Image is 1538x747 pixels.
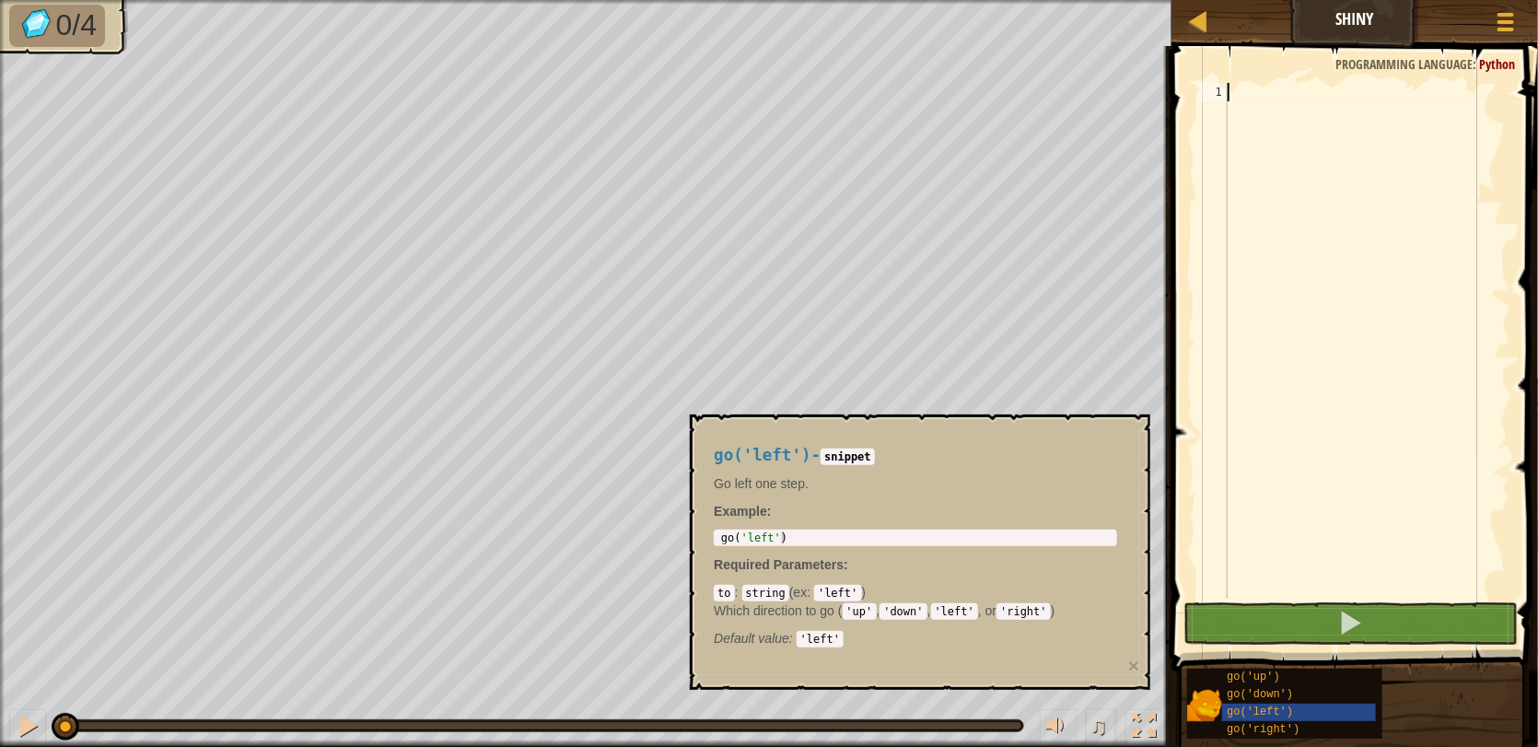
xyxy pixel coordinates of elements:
[714,447,1117,464] h4: -
[56,8,97,41] span: 0/4
[1227,706,1293,718] span: go('left')
[1479,55,1515,73] span: Python
[1197,83,1228,101] div: 1
[714,474,1117,493] p: Go left one step.
[1483,4,1529,47] button: Show game menu
[880,603,926,620] code: 'down'
[807,585,814,600] span: :
[1086,709,1117,747] button: ♫
[714,631,789,646] span: Default value
[1227,671,1280,683] span: go('up')
[1187,688,1222,723] img: portrait.png
[714,585,734,601] code: to
[1089,712,1108,740] span: ♫
[714,446,810,464] span: go('left')
[742,585,789,601] code: string
[1473,55,1479,73] span: :
[821,449,875,465] code: snippet
[714,557,844,572] span: Required Parameters
[789,631,797,646] span: :
[1183,602,1518,645] button: Shift+Enter: Run current code.
[794,585,808,600] span: ex
[1335,55,1473,73] span: Programming language
[996,603,1051,620] code: 'right'
[844,557,848,572] span: :
[1227,723,1299,736] span: go('right')
[735,585,742,600] span: :
[1040,709,1077,747] button: Adjust volume
[714,601,1117,620] p: Which direction to go ( , , , or )
[9,5,105,47] li: Collect the gems.
[714,504,767,519] span: Example
[9,709,46,747] button: Ctrl + P: Pause
[931,603,978,620] code: 'left'
[714,504,771,519] strong: :
[1125,709,1162,747] button: Toggle fullscreen
[843,603,877,620] code: 'up'
[1128,656,1139,675] button: ×
[1227,688,1293,701] span: go('down')
[797,631,844,648] code: 'left'
[714,583,1117,648] div: ( )
[814,585,861,601] code: 'left'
